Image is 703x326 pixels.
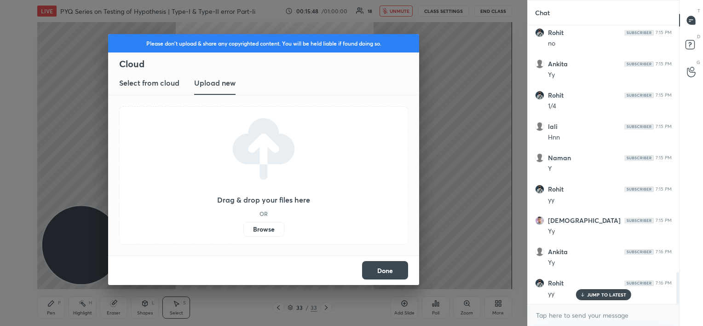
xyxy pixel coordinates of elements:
img: c45aa34c5ceb498eabd9c86759d599e2.jpg [535,216,544,225]
div: yy [548,196,672,205]
img: Yh7BfnbMxzoAAAAASUVORK5CYII= [624,155,654,161]
img: default.png [535,247,544,256]
h6: Ankita [548,248,568,256]
h6: lali [548,122,558,131]
div: 7:15 PM [656,93,672,98]
button: Done [362,261,408,279]
img: 510ebc19f8734d96b43c8e4fc9fbdc4e.jpg [535,28,544,37]
h6: Ankita [548,60,568,68]
p: JUMP TO LATEST [587,292,627,297]
div: yy [548,290,672,299]
p: Chat [528,0,557,25]
h6: Naman [548,154,571,162]
div: 7:15 PM [656,124,672,129]
h6: Rohit [548,185,564,193]
h6: Rohit [548,91,564,99]
h3: Select from cloud [119,77,179,88]
img: Yh7BfnbMxzoAAAAASUVORK5CYII= [624,30,654,35]
div: Hnn [548,133,672,142]
div: 7:15 PM [656,61,672,67]
h3: Upload new [194,77,236,88]
div: 7:16 PM [656,249,672,255]
h3: Drag & drop your files here [217,196,310,204]
h6: Rohit [548,279,564,287]
div: no [548,39,672,48]
div: Yy [548,227,672,236]
p: G [697,59,700,66]
img: default.png [535,59,544,69]
img: default.png [535,153,544,163]
div: Yy [548,258,672,268]
img: Yh7BfnbMxzoAAAAASUVORK5CYII= [624,249,654,255]
img: Yh7BfnbMxzoAAAAASUVORK5CYII= [624,280,654,286]
img: Yh7BfnbMxzoAAAAASUVORK5CYII= [624,124,654,129]
div: Please don't upload & share any copyrighted content. You will be held liable if found doing so. [108,34,419,52]
div: 7:15 PM [656,218,672,223]
div: 7:15 PM [656,155,672,161]
div: 7:15 PM [656,186,672,192]
img: 510ebc19f8734d96b43c8e4fc9fbdc4e.jpg [535,91,544,100]
img: 510ebc19f8734d96b43c8e4fc9fbdc4e.jpg [535,185,544,194]
div: Y [548,164,672,174]
img: Yh7BfnbMxzoAAAAASUVORK5CYII= [624,218,654,223]
img: Yh7BfnbMxzoAAAAASUVORK5CYII= [624,186,654,192]
div: 7:15 PM [656,30,672,35]
h2: Cloud [119,58,419,70]
p: D [697,33,700,40]
div: grid [528,25,679,304]
img: 510ebc19f8734d96b43c8e4fc9fbdc4e.jpg [535,279,544,288]
div: 1/4 [548,102,672,111]
h6: [DEMOGRAPHIC_DATA] [548,216,621,225]
div: Yy [548,70,672,80]
p: T [697,7,700,14]
img: Yh7BfnbMxzoAAAAASUVORK5CYII= [624,93,654,98]
img: default.png [535,122,544,131]
img: Yh7BfnbMxzoAAAAASUVORK5CYII= [624,61,654,67]
h5: OR [259,211,268,216]
div: 7:16 PM [656,280,672,286]
h6: Rohit [548,29,564,37]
